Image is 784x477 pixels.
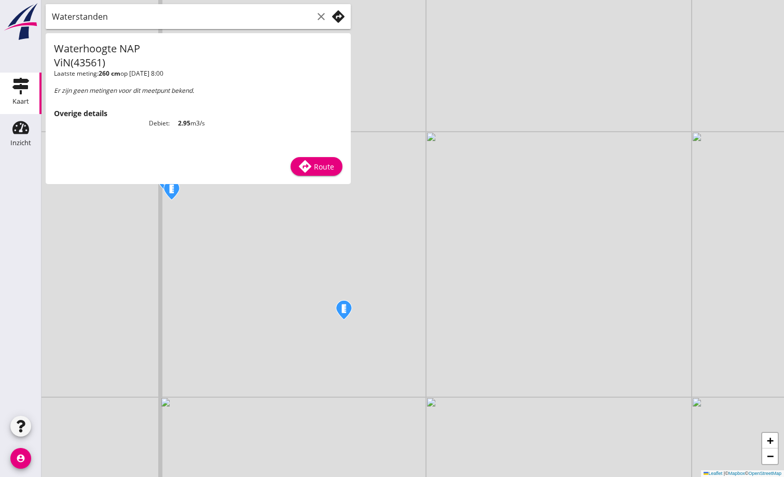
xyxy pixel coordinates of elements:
[54,69,198,78] h2: Laatste meting: op [DATE] 8:00
[315,10,327,23] i: clear
[704,471,722,476] a: Leaflet
[170,119,343,128] dd: m3/s
[701,470,784,477] div: © ©
[762,448,778,464] a: Zoom out
[728,471,745,476] a: Mapbox
[54,41,198,69] h1: Waterhoogte NAP ViN(43561)
[724,471,725,476] span: |
[748,471,781,476] a: OpenStreetMap
[299,160,334,173] div: Route
[291,157,342,176] a: Route
[767,434,774,447] span: +
[762,433,778,448] a: Zoom in
[54,86,194,95] i: Er zijn geen metingen voor dit meetpunt bekend.
[10,448,31,469] i: account_circle
[162,179,181,201] img: Marker
[10,139,31,146] div: Inzicht
[54,119,170,128] dt: Debiet
[335,299,353,321] img: Marker
[52,8,313,25] input: Zoek faciliteit
[12,98,29,105] div: Kaart
[178,119,190,128] strong: 2.95
[54,108,342,119] h3: Overige details
[767,450,774,462] span: −
[2,3,39,41] img: logo-small.a267ee39.svg
[99,69,120,78] strong: 260 cm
